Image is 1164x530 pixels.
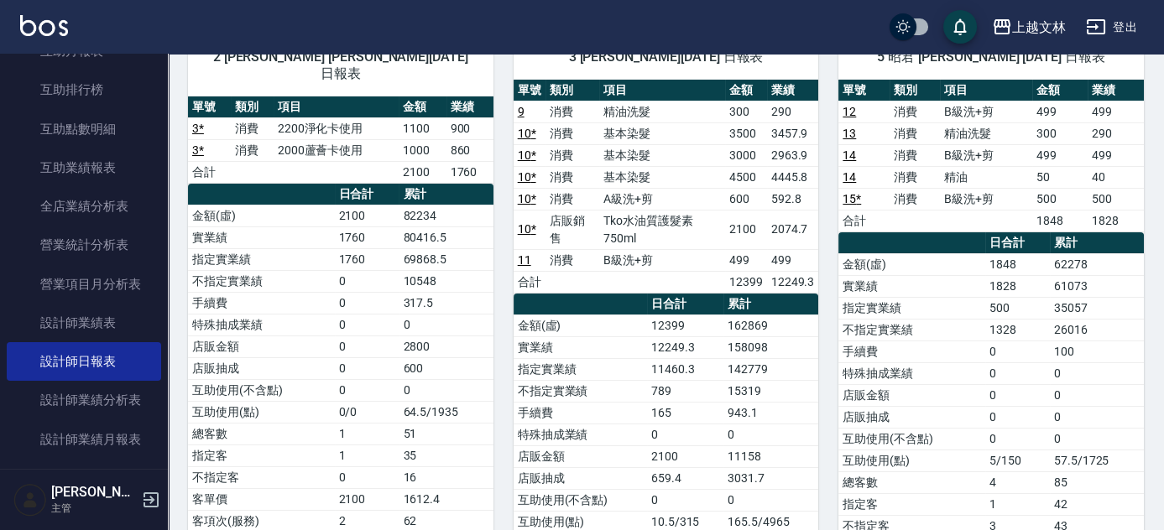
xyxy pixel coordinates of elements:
[838,253,985,275] td: 金額(虛)
[723,358,818,380] td: 142779
[188,96,231,118] th: 單號
[838,297,985,319] td: 指定實業績
[188,444,335,466] td: 指定客
[399,226,493,248] td: 80416.5
[188,205,335,226] td: 金額(虛)
[188,161,231,183] td: 合計
[647,380,724,402] td: 789
[723,423,818,445] td: 0
[1088,210,1144,231] td: 1828
[599,249,725,271] td: B級洗+剪
[647,358,724,380] td: 11460.3
[446,117,493,139] td: 900
[723,467,818,489] td: 3031.7
[7,187,161,226] a: 全店業績分析表
[51,501,137,516] p: 主管
[1079,12,1144,43] button: 登出
[985,384,1050,406] td: 0
[446,96,493,118] th: 業績
[1088,144,1144,166] td: 499
[767,210,819,249] td: 2074.7
[514,467,647,489] td: 店販抽成
[335,248,399,270] td: 1760
[1088,188,1144,210] td: 500
[274,117,399,139] td: 2200淨化卡使用
[725,210,767,249] td: 2100
[514,402,647,423] td: 手續費
[545,80,599,101] th: 類別
[188,466,335,488] td: 不指定客
[725,271,767,293] td: 12399
[1032,122,1088,144] td: 300
[838,428,985,449] td: 互助使用(不含點)
[335,488,399,510] td: 2100
[890,144,940,166] td: 消費
[940,144,1032,166] td: B級洗+剪
[399,117,446,139] td: 1100
[723,314,818,336] td: 162869
[647,445,724,467] td: 2100
[518,105,525,118] a: 9
[838,80,889,101] th: 單號
[725,188,767,210] td: 600
[723,402,818,423] td: 943.1
[723,489,818,511] td: 0
[940,122,1032,144] td: 精油洗髮
[534,49,799,65] span: 3 [PERSON_NAME][DATE] 日報表
[231,117,274,139] td: 消費
[51,484,137,501] h5: [PERSON_NAME]
[940,80,1032,101] th: 項目
[647,314,724,336] td: 12399
[399,357,493,379] td: 600
[940,101,1032,122] td: B級洗+剪
[985,493,1050,515] td: 1
[1032,166,1088,188] td: 50
[399,423,493,444] td: 51
[1088,101,1144,122] td: 499
[514,358,647,380] td: 指定實業績
[20,15,68,36] img: Logo
[446,161,493,183] td: 1760
[188,335,335,357] td: 店販金額
[335,401,399,423] td: 0/0
[1088,122,1144,144] td: 290
[985,253,1050,275] td: 1848
[399,379,493,401] td: 0
[1050,493,1144,515] td: 42
[7,381,161,419] a: 設計師業績分析表
[723,294,818,315] th: 累計
[859,49,1124,65] span: 5 昭君 [PERSON_NAME] [DATE] 日報表
[399,292,493,314] td: 317.5
[725,80,767,101] th: 金額
[723,445,818,467] td: 11158
[647,467,724,489] td: 659.4
[838,80,1144,232] table: a dense table
[1050,319,1144,340] td: 26016
[7,226,161,264] a: 營業統計分析表
[985,340,1050,362] td: 0
[599,188,725,210] td: A級洗+剪
[599,144,725,166] td: 基本染髮
[843,105,856,118] a: 12
[843,170,856,184] a: 14
[188,379,335,401] td: 互助使用(不含點)
[188,226,335,248] td: 實業績
[399,466,493,488] td: 16
[335,466,399,488] td: 0
[838,384,985,406] td: 店販金額
[1050,362,1144,384] td: 0
[514,380,647,402] td: 不指定實業績
[838,471,985,493] td: 總客數
[274,96,399,118] th: 項目
[231,139,274,161] td: 消費
[514,489,647,511] td: 互助使用(不含點)
[188,314,335,335] td: 特殊抽成業績
[890,166,940,188] td: 消費
[838,406,985,428] td: 店販抽成
[7,420,161,459] a: 設計師業績月報表
[545,101,599,122] td: 消費
[599,101,725,122] td: 精油洗髮
[985,406,1050,428] td: 0
[1050,275,1144,297] td: 61073
[1088,80,1144,101] th: 業績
